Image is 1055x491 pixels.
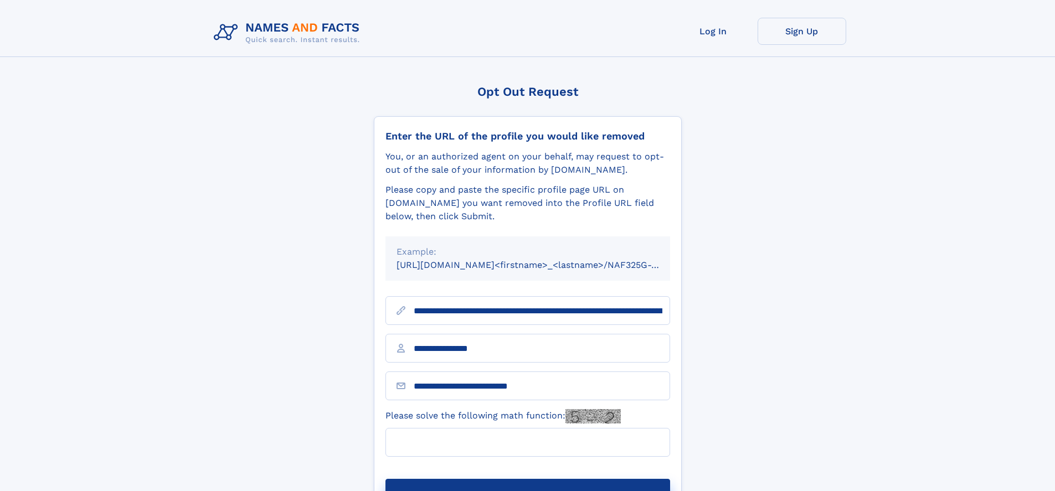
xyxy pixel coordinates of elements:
a: Sign Up [758,18,846,45]
div: You, or an authorized agent on your behalf, may request to opt-out of the sale of your informatio... [385,150,670,177]
div: Opt Out Request [374,85,682,99]
div: Please copy and paste the specific profile page URL on [DOMAIN_NAME] you want removed into the Pr... [385,183,670,223]
label: Please solve the following math function: [385,409,621,423]
small: [URL][DOMAIN_NAME]<firstname>_<lastname>/NAF325G-xxxxxxxx [397,260,691,270]
img: Logo Names and Facts [209,18,369,48]
div: Example: [397,245,659,259]
div: Enter the URL of the profile you would like removed [385,130,670,142]
a: Log In [669,18,758,45]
